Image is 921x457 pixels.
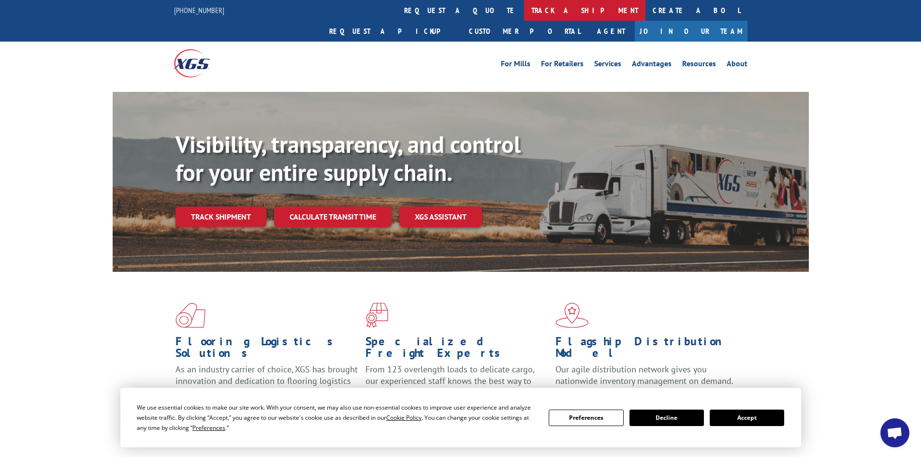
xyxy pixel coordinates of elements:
[365,364,548,407] p: From 123 overlength loads to delicate cargo, our experienced staff knows the best way to move you...
[175,364,358,398] span: As an industry carrier of choice, XGS has brought innovation and dedication to flooring logistics...
[556,336,738,364] h1: Flagship Distribution Model
[174,5,224,15] a: [PHONE_NUMBER]
[322,21,462,42] a: Request a pickup
[632,60,672,71] a: Advantages
[549,410,623,426] button: Preferences
[587,21,635,42] a: Agent
[501,60,530,71] a: For Mills
[629,410,704,426] button: Decline
[365,336,548,364] h1: Specialized Freight Experts
[710,410,784,426] button: Accept
[727,60,747,71] a: About
[192,424,225,432] span: Preferences
[682,60,716,71] a: Resources
[880,418,909,447] a: Open chat
[594,60,621,71] a: Services
[120,388,801,447] div: Cookie Consent Prompt
[175,336,358,364] h1: Flooring Logistics Solutions
[175,303,205,328] img: xgs-icon-total-supply-chain-intelligence-red
[274,206,392,227] a: Calculate transit time
[399,206,482,227] a: XGS ASSISTANT
[137,402,537,433] div: We use essential cookies to make our site work. With your consent, we may also use non-essential ...
[175,129,521,187] b: Visibility, transparency, and control for your entire supply chain.
[635,21,747,42] a: Join Our Team
[462,21,587,42] a: Customer Portal
[386,413,422,422] span: Cookie Policy
[175,206,266,227] a: Track shipment
[556,364,733,386] span: Our agile distribution network gives you nationwide inventory management on demand.
[365,303,388,328] img: xgs-icon-focused-on-flooring-red
[541,60,584,71] a: For Retailers
[556,303,589,328] img: xgs-icon-flagship-distribution-model-red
